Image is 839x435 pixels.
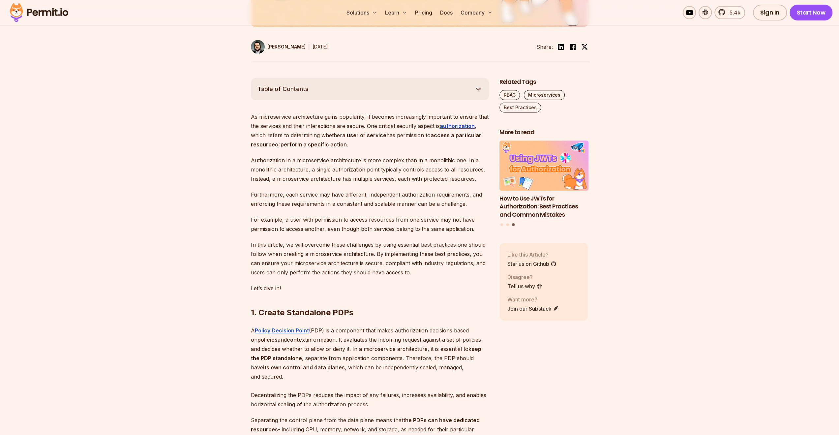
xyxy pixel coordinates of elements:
p: Authorization in a microservice architecture is more complex than in a monolithic one. In a monol... [251,156,489,183]
a: How to Use JWTs for Authorization: Best Practices and Common MistakesHow to Use JWTs for Authoriz... [499,140,588,219]
a: RBAC [499,90,520,100]
p: Want more? [507,295,559,303]
a: 5.4k [714,6,745,19]
button: Go to slide 1 [500,223,503,226]
img: twitter [581,44,588,50]
a: Best Practices [499,103,541,112]
strong: a user or service [342,132,386,139]
p: Like this Article? [507,251,556,259]
li: 3 of 3 [499,140,588,219]
p: A (PDP) is a component that makes authorization decisions based on and information. It evaluates ... [251,326,489,409]
button: Go to slide 2 [506,223,509,226]
a: Docs [437,6,455,19]
p: Disagree? [507,273,542,281]
p: For example, a user with permission to access resources from one service may not have permission ... [251,215,489,233]
a: Policy Decision Point [255,327,309,334]
span: Table of Contents [257,84,309,94]
strong: perform a specific action [281,141,347,148]
a: Tell us why [507,282,542,290]
strong: its own control and data planes [263,364,345,371]
a: [PERSON_NAME] [251,40,306,54]
div: Posts [499,140,588,227]
a: Pricing [412,6,435,19]
a: Join our Substack [507,305,559,313]
a: Microservices [524,90,565,100]
a: authorization [440,123,475,129]
p: [PERSON_NAME] [267,44,306,50]
div: | [308,43,310,51]
strong: context [287,336,307,343]
h2: 1. Create Standalone PDPs [251,281,489,318]
a: Start Now [790,5,833,20]
button: Company [458,6,495,19]
img: Permit logo [7,1,71,24]
img: facebook [569,43,577,51]
p: Furthermore, each service may have different, independent authorization requirements, and enforci... [251,190,489,208]
time: [DATE] [313,44,328,49]
button: Learn [382,6,410,19]
p: As microservice architecture gains popularity, it becomes increasingly important to ensure that t... [251,112,489,149]
h2: Related Tags [499,78,588,86]
h2: More to read [499,128,588,137]
button: Table of Contents [251,78,489,100]
button: Solutions [344,6,380,19]
img: How to Use JWTs for Authorization: Best Practices and Common Mistakes [499,140,588,191]
h3: How to Use JWTs for Authorization: Best Practices and Common Mistakes [499,195,588,219]
p: In this article, we will overcome these challenges by using essential best practices one should f... [251,240,489,277]
li: Share: [536,43,553,51]
img: Gabriel L. Manor [251,40,265,54]
p: Let’s dive in! [251,284,489,293]
span: 5.4k [726,9,740,16]
a: Star us on Github [507,260,556,268]
strong: policies [257,336,278,343]
a: Sign In [753,5,787,20]
img: linkedin [557,43,565,51]
button: Go to slide 3 [512,223,515,226]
